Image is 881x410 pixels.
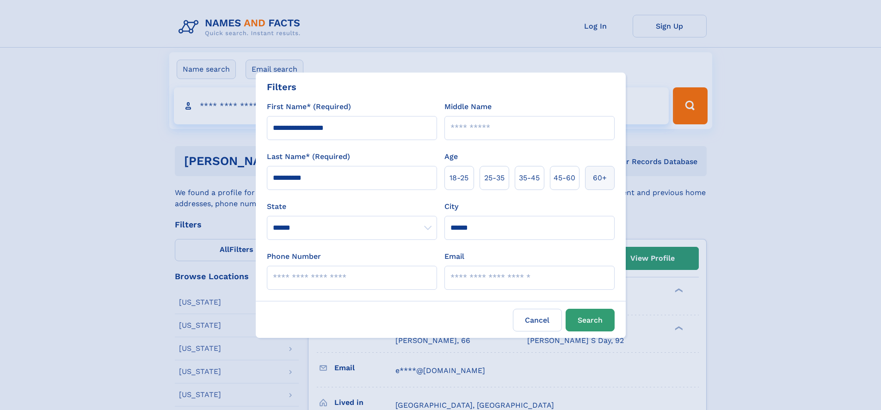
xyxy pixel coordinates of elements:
[593,172,607,184] span: 60+
[267,201,437,212] label: State
[267,80,296,94] div: Filters
[519,172,540,184] span: 35‑45
[267,251,321,262] label: Phone Number
[444,201,458,212] label: City
[444,101,492,112] label: Middle Name
[450,172,468,184] span: 18‑25
[267,101,351,112] label: First Name* (Required)
[513,309,562,331] label: Cancel
[484,172,505,184] span: 25‑35
[566,309,615,331] button: Search
[444,251,464,262] label: Email
[554,172,575,184] span: 45‑60
[267,151,350,162] label: Last Name* (Required)
[444,151,458,162] label: Age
